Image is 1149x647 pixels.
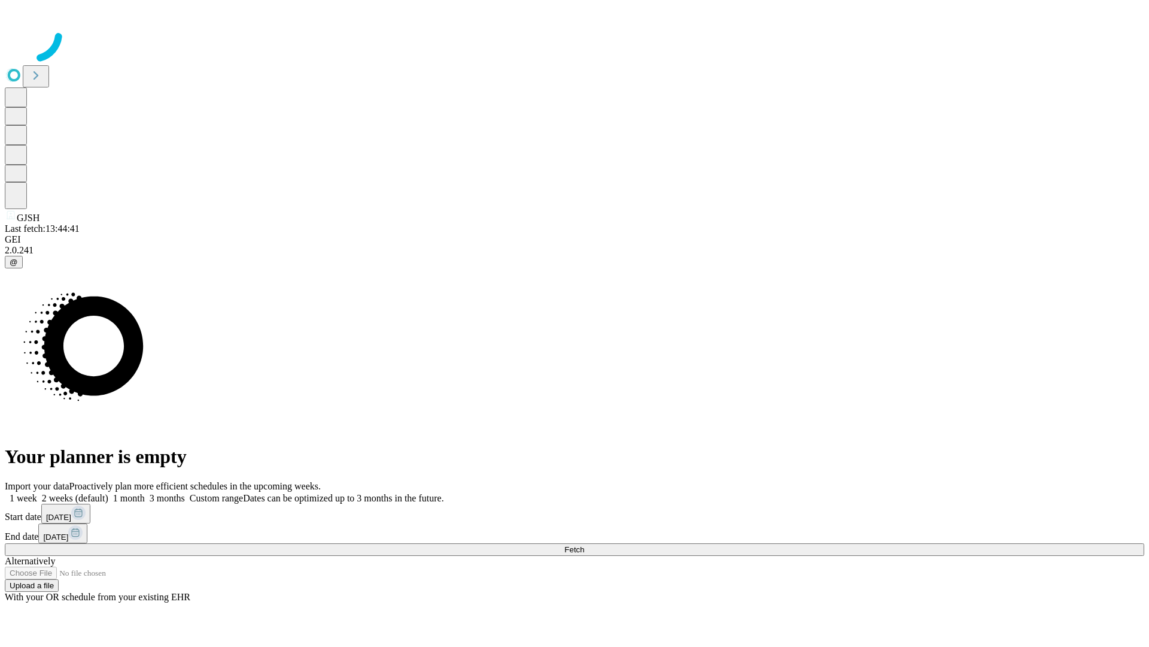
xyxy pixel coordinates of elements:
[5,256,23,268] button: @
[5,524,1144,543] div: End date
[243,493,443,503] span: Dates can be optimized up to 3 months in the future.
[5,223,80,234] span: Last fetch: 13:44:41
[41,504,90,524] button: [DATE]
[190,493,243,503] span: Custom range
[46,513,71,522] span: [DATE]
[17,213,39,223] span: GJSH
[10,258,18,267] span: @
[5,556,55,566] span: Alternatively
[5,481,69,491] span: Import your data
[564,545,584,554] span: Fetch
[42,493,108,503] span: 2 weeks (default)
[5,579,59,592] button: Upload a file
[5,245,1144,256] div: 2.0.241
[5,504,1144,524] div: Start date
[5,543,1144,556] button: Fetch
[43,533,68,542] span: [DATE]
[5,592,190,602] span: With your OR schedule from your existing EHR
[5,446,1144,468] h1: Your planner is empty
[38,524,87,543] button: [DATE]
[69,481,321,491] span: Proactively plan more efficient schedules in the upcoming weeks.
[10,493,37,503] span: 1 week
[5,234,1144,245] div: GEI
[113,493,145,503] span: 1 month
[150,493,185,503] span: 3 months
